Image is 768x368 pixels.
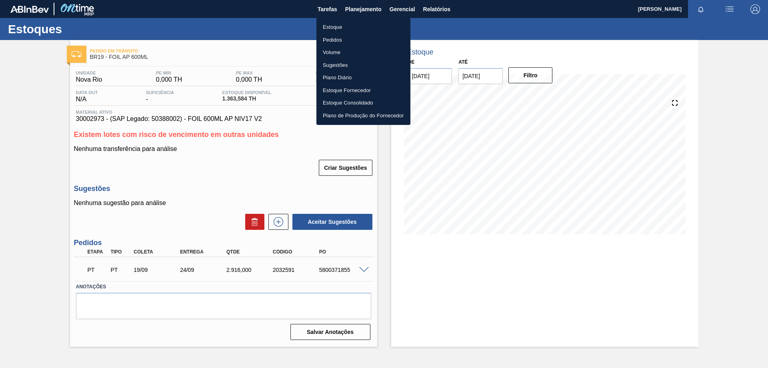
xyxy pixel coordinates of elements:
a: Plano Diário [316,71,410,84]
a: Estoque Consolidado [316,97,410,109]
a: Volume [316,46,410,59]
a: Estoque [316,21,410,34]
a: Estoque Fornecedor [316,84,410,97]
a: Plano de Produção do Fornecedor [316,109,410,122]
a: Pedidos [316,34,410,46]
a: Sugestões [316,59,410,72]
